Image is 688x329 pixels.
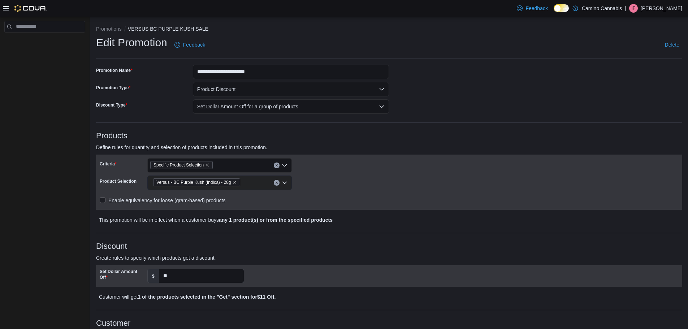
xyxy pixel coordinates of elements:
label: Discount Type [96,102,127,108]
p: This promotion will be in effect when a customer buys [99,216,534,224]
label: Promotion Type [96,85,130,91]
button: Open list of options [282,163,287,168]
a: Feedback [172,38,208,52]
span: IF [632,4,636,13]
span: Feedback [183,41,205,48]
button: Remove Versus - BC Purple Kush (Indica) - 28g from selection in this group [233,180,237,185]
span: Specific Product Selection [150,161,213,169]
label: Promotion Name [96,68,133,73]
h3: Products [96,131,682,140]
button: Clear input [274,163,280,168]
button: Promotions [96,26,122,32]
label: $ [148,269,159,283]
span: Delete [665,41,679,48]
a: Feedback [514,1,550,16]
img: Cova [14,5,47,12]
div: Ian Fundytus [629,4,638,13]
button: Product Discount [193,82,389,96]
h3: Customer [96,319,682,328]
p: [PERSON_NAME] [641,4,682,13]
h1: Edit Promotion [96,35,167,50]
button: VERSUS BC PURPLE KUSH SALE [128,26,208,32]
span: Versus - BC Purple Kush (Indica) - 28g [153,178,240,186]
button: Delete [662,38,682,52]
span: Specific Product Selection [153,161,204,169]
input: Dark Mode [554,4,569,12]
p: Camino Cannabis [582,4,622,13]
span: Feedback [525,5,548,12]
h3: Discount [96,242,682,251]
button: Remove Specific Product Selection from selection in this group [205,163,209,167]
p: Create rules to specify which products get a discount. [96,254,536,262]
span: Versus - BC Purple Kush (Indica) - 28g [156,179,231,186]
b: 1 of the products selected in the "Get" section for $11 Off . [138,294,276,300]
button: Set Dollar Amount Off for a group of products [193,99,389,114]
p: Define rules for quantity and selection of products included in this promotion. [96,143,536,152]
b: any 1 product(s) or from the specified products [219,217,333,223]
label: Enable equivalency for loose (gram-based) products [100,196,226,205]
p: | [625,4,626,13]
p: Customer will get [99,293,534,301]
button: Clear input [274,180,280,186]
label: Criteria [100,161,117,167]
label: Set Dollar Amount Off [100,269,144,280]
nav: An example of EuiBreadcrumbs [96,25,682,34]
nav: Complex example [4,34,85,51]
label: Product Selection [100,178,137,184]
